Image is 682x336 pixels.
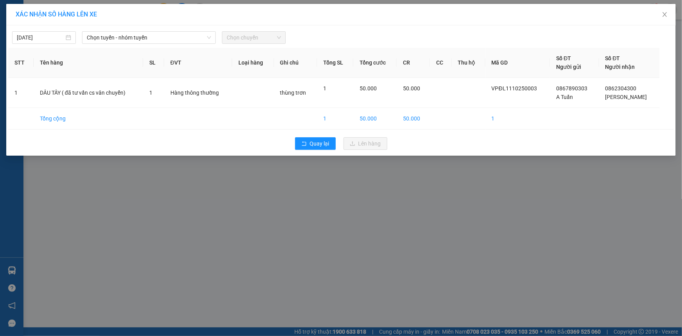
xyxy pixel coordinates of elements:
span: A Tuấn [556,94,573,100]
th: Ghi chú [274,48,317,78]
th: Tên hàng [34,48,143,78]
td: Tổng cộng [34,108,143,129]
td: 50.000 [397,108,430,129]
button: uploadLên hàng [344,137,387,150]
th: Mã GD [485,48,550,78]
td: Hàng thông thường [164,78,232,108]
span: Người gửi [556,64,581,70]
span: rollback [301,141,307,147]
td: 1 [317,108,353,129]
span: Người nhận [605,64,635,70]
span: 0862304300 [605,85,637,92]
th: CC [430,48,452,78]
span: Số ĐT [556,55,571,61]
span: Số ĐT [605,55,620,61]
td: DÂU TÂY ( đã tư vấn cs vân chuyển) [34,78,143,108]
td: 1 [8,78,34,108]
th: STT [8,48,34,78]
span: 1 [323,85,326,92]
td: 1 [485,108,550,129]
th: CR [397,48,430,78]
span: thùng trơn [280,90,306,96]
th: SL [143,48,164,78]
button: Close [654,4,676,26]
input: 11/10/2025 [17,33,64,42]
span: Chọn tuyến - nhóm tuyến [87,32,211,43]
th: Tổng SL [317,48,353,78]
th: Thu hộ [452,48,485,78]
th: Tổng cước [353,48,397,78]
span: close [662,11,668,18]
span: 50.000 [360,85,377,92]
button: rollbackQuay lại [295,137,336,150]
th: Loại hàng [232,48,274,78]
span: 1 [149,90,152,96]
span: [PERSON_NAME] [605,94,647,100]
span: Quay lại [310,139,329,148]
span: XÁC NHẬN SỐ HÀNG LÊN XE [16,11,97,18]
span: down [207,35,211,40]
td: 50.000 [353,108,397,129]
span: VPĐL1110250003 [492,85,537,92]
span: 50.000 [403,85,420,92]
span: Chọn chuyến [227,32,281,43]
span: 0867890303 [556,85,587,92]
th: ĐVT [164,48,232,78]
